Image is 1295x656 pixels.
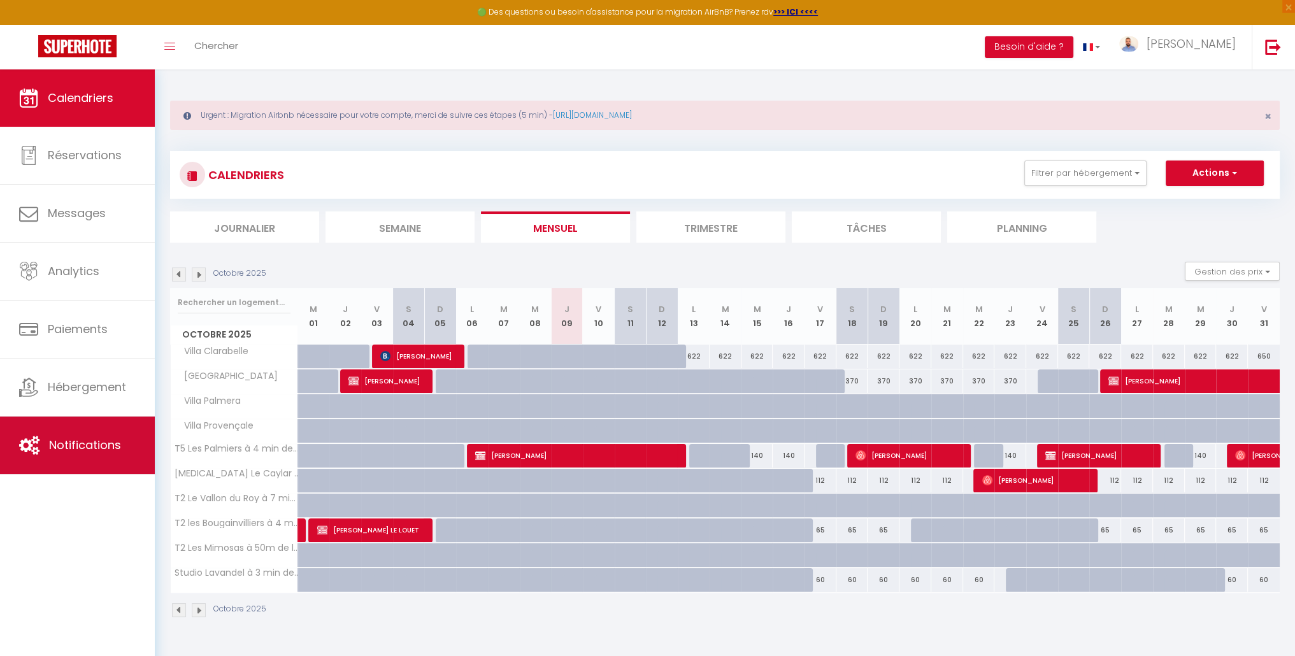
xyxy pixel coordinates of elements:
[615,288,647,345] th: 11
[963,568,995,592] div: 60
[931,369,963,393] div: 370
[48,90,113,106] span: Calendriers
[931,345,963,368] div: 622
[805,518,836,542] div: 65
[551,288,583,345] th: 09
[406,303,411,315] abbr: S
[1102,303,1108,315] abbr: D
[48,147,122,163] span: Réservations
[1089,345,1121,368] div: 622
[773,444,805,467] div: 140
[836,518,868,542] div: 65
[1071,303,1077,315] abbr: S
[173,494,300,503] span: T2 Le Vallon du Roy à 7 min de la plage
[583,288,615,345] th: 10
[173,469,300,478] span: [MEDICAL_DATA] Le Caylar à 50m de la plage
[710,345,741,368] div: 622
[48,321,108,337] span: Paiements
[1121,469,1153,492] div: 112
[994,345,1026,368] div: 622
[836,288,868,345] th: 18
[310,303,317,315] abbr: M
[1185,518,1217,542] div: 65
[1026,345,1058,368] div: 622
[1248,345,1280,368] div: 650
[170,101,1280,130] div: Urgent : Migration Airbnb nécessaire pour votre compte, merci de suivre ces étapes (5 min) -
[741,345,773,368] div: 622
[627,303,633,315] abbr: S
[173,394,244,408] span: Villa Palmera
[678,345,710,368] div: 622
[1264,108,1271,124] span: ×
[170,211,319,243] li: Journalier
[836,568,868,592] div: 60
[173,543,300,553] span: T2 Les Mimosas à 50m de la plage
[1185,444,1217,467] div: 140
[317,518,424,542] span: [PERSON_NAME] LE LOUET
[1185,262,1280,281] button: Gestion des prix
[1121,345,1153,368] div: 622
[982,468,1089,492] span: [PERSON_NAME]
[868,345,899,368] div: 622
[931,469,963,492] div: 112
[1045,443,1152,467] span: [PERSON_NAME]
[488,288,520,345] th: 07
[994,288,1026,345] th: 23
[49,437,121,453] span: Notifications
[1110,25,1252,69] a: ... [PERSON_NAME]
[500,303,508,315] abbr: M
[868,369,899,393] div: 370
[326,211,475,243] li: Semaine
[722,303,729,315] abbr: M
[475,443,677,467] span: [PERSON_NAME]
[185,25,248,69] a: Chercher
[636,211,785,243] li: Trimestre
[868,518,899,542] div: 65
[213,267,266,280] p: Octobre 2025
[1058,288,1090,345] th: 25
[899,469,931,492] div: 112
[963,288,995,345] th: 22
[194,39,238,52] span: Chercher
[1196,303,1204,315] abbr: M
[1039,303,1045,315] abbr: V
[173,369,281,383] span: [GEOGRAPHIC_DATA]
[173,518,300,528] span: T2 les Bougainvilliers à 4 min de la plage
[868,288,899,345] th: 19
[773,6,818,17] a: >>> ICI <<<<
[1024,160,1147,186] button: Filtrer par hébergement
[1216,288,1248,345] th: 30
[1248,568,1280,592] div: 60
[741,288,773,345] th: 15
[985,36,1073,58] button: Besoin d'aide ?
[329,288,361,345] th: 02
[553,110,632,120] a: [URL][DOMAIN_NAME]
[1089,518,1121,542] div: 65
[773,345,805,368] div: 622
[678,288,710,345] th: 13
[171,325,297,344] span: Octobre 2025
[855,443,962,467] span: [PERSON_NAME]
[205,160,284,189] h3: CALENDRIERS
[931,568,963,592] div: 60
[868,568,899,592] div: 60
[481,211,630,243] li: Mensuel
[1165,303,1173,315] abbr: M
[1135,303,1139,315] abbr: L
[1229,303,1234,315] abbr: J
[868,469,899,492] div: 112
[836,369,868,393] div: 370
[1089,288,1121,345] th: 26
[1216,568,1248,592] div: 60
[1216,518,1248,542] div: 65
[880,303,887,315] abbr: D
[899,288,931,345] th: 20
[753,303,761,315] abbr: M
[596,303,601,315] abbr: V
[173,568,300,578] span: Studio Lavandel à 3 min de la plage
[470,303,474,315] abbr: L
[947,211,1096,243] li: Planning
[298,288,330,345] th: 01
[437,303,443,315] abbr: D
[786,303,791,315] abbr: J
